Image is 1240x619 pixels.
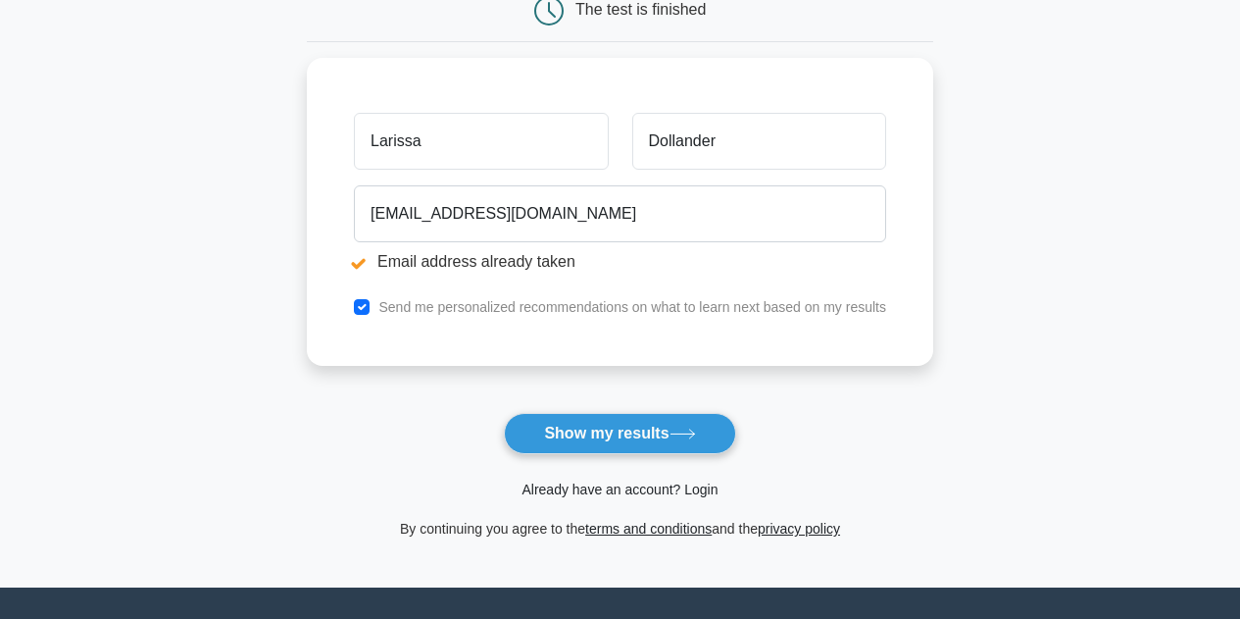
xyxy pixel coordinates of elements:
[758,521,840,537] a: privacy policy
[585,521,712,537] a: terms and conditions
[378,299,886,315] label: Send me personalized recommendations on what to learn next based on my results
[632,113,886,170] input: Last name
[504,413,735,454] button: Show my results
[354,185,886,242] input: Email
[521,482,718,497] a: Already have an account? Login
[295,517,945,541] div: By continuing you agree to the and the
[354,113,608,170] input: First name
[575,1,706,18] div: The test is finished
[354,250,886,274] li: Email address already taken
